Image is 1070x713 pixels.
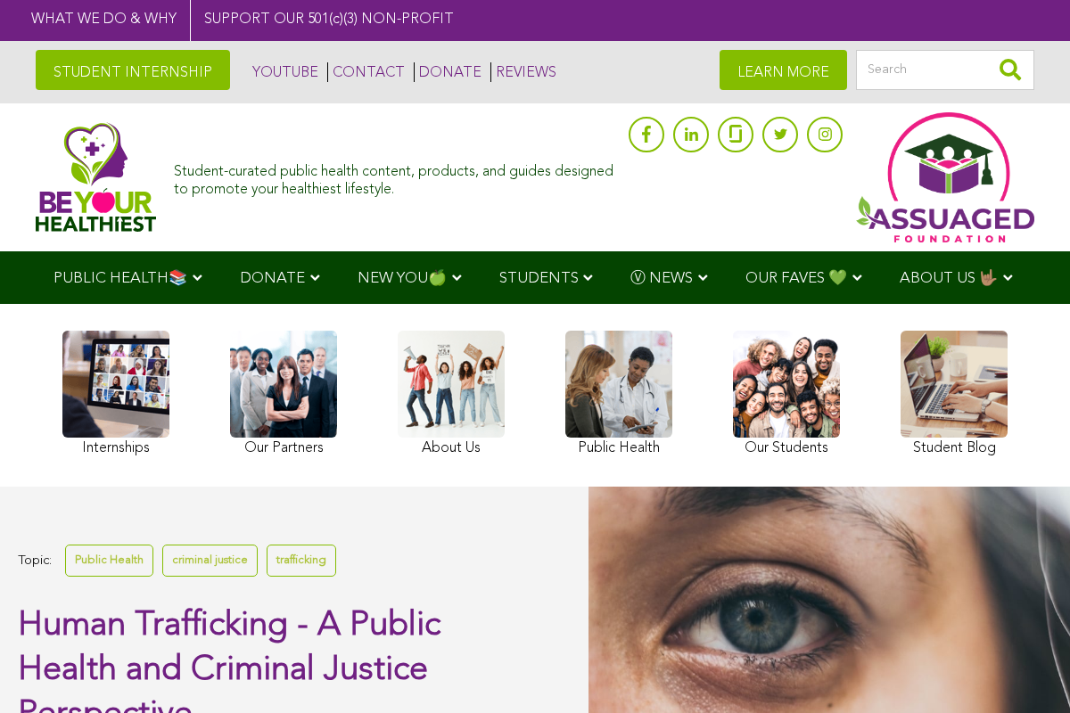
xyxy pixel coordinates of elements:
[490,62,556,82] a: REVIEWS
[358,271,447,286] span: NEW YOU🍏
[856,50,1034,90] input: Search
[414,62,481,82] a: DONATE
[53,271,187,286] span: PUBLIC HEALTH📚
[248,62,318,82] a: YOUTUBE
[36,122,156,232] img: Assuaged
[720,50,847,90] a: LEARN MORE
[240,271,305,286] span: DONATE
[745,271,847,286] span: OUR FAVES 💚
[174,155,620,198] div: Student-curated public health content, products, and guides designed to promote your healthiest l...
[856,112,1034,242] img: Assuaged App
[327,62,405,82] a: CONTACT
[27,251,1043,304] div: Navigation Menu
[65,545,153,576] a: Public Health
[36,50,230,90] a: STUDENT INTERNSHIP
[267,545,336,576] a: trafficking
[162,545,258,576] a: criminal justice
[630,271,693,286] span: Ⓥ NEWS
[18,549,52,573] span: Topic:
[981,627,1070,713] iframe: Chat Widget
[729,125,742,143] img: glassdoor
[499,271,579,286] span: STUDENTS
[900,271,998,286] span: ABOUT US 🤟🏽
